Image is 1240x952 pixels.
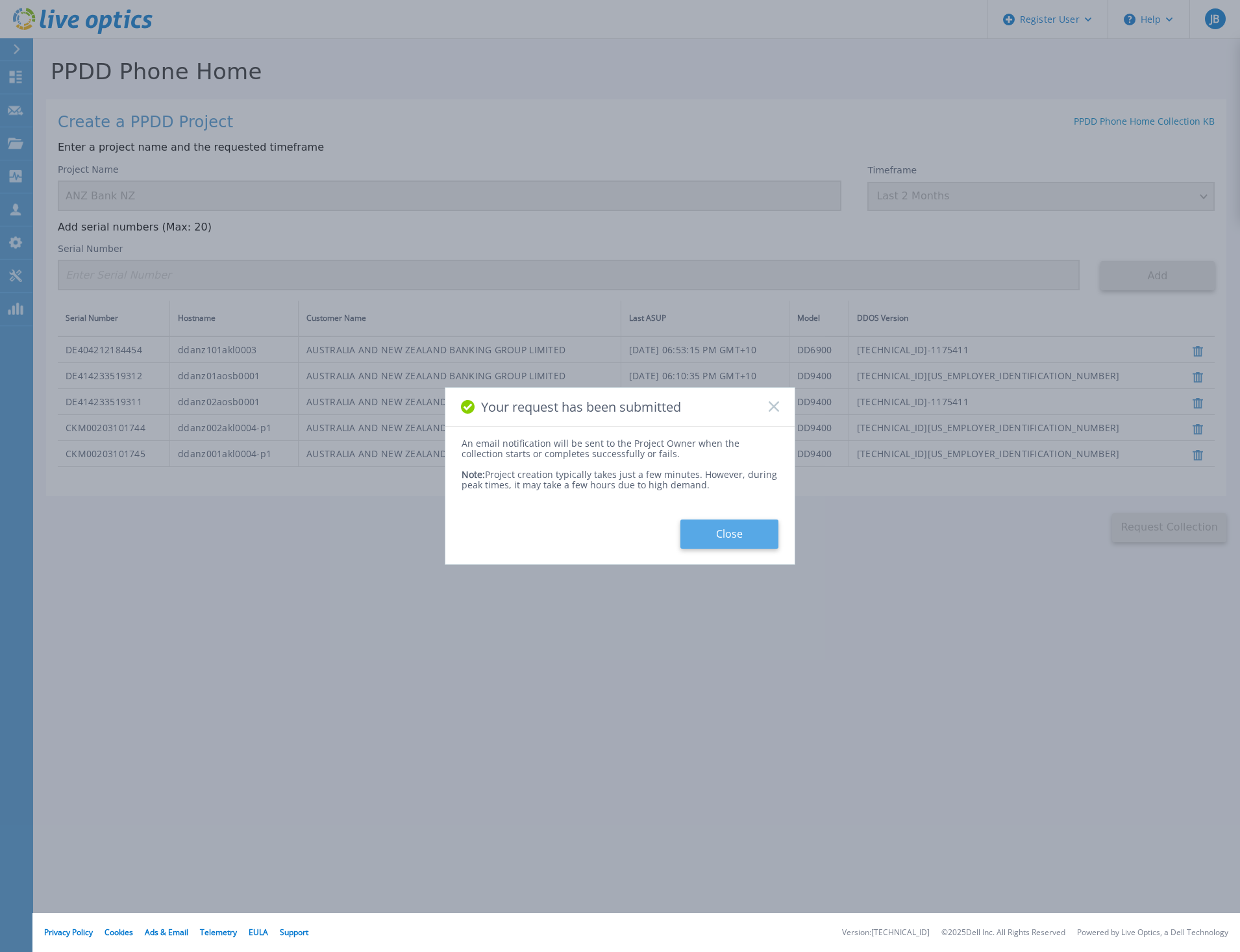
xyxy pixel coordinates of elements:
[462,438,778,459] div: An email notification will be sent to the Project Owner when the collection starts or completes s...
[941,929,1065,937] li: © 2025 Dell Inc. All Rights Reserved
[145,927,188,938] a: Ads & Email
[105,927,133,938] a: Cookies
[680,520,778,549] button: Close
[462,468,485,481] span: Note:
[280,927,308,938] a: Support
[249,927,268,938] a: EULA
[462,459,778,490] div: Project creation typically takes just a few minutes. However, during peak times, it may take a fe...
[481,399,681,414] span: Your request has been submitted
[200,927,237,938] a: Telemetry
[1077,929,1228,937] li: Powered by Live Optics, a Dell Technology
[842,929,930,937] li: Version: [TECHNICAL_ID]
[44,927,93,938] a: Privacy Policy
